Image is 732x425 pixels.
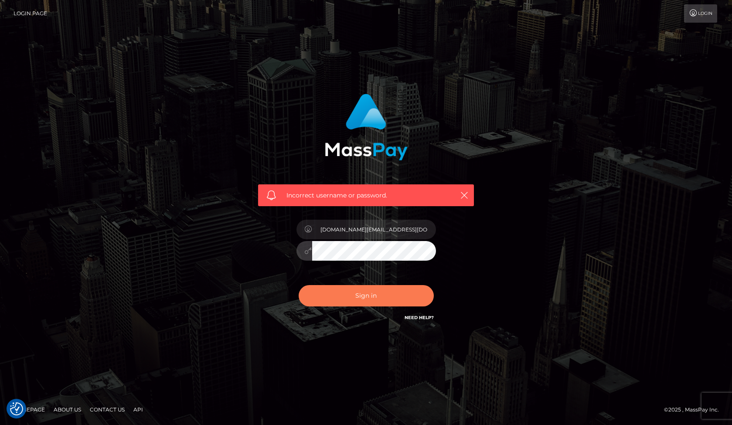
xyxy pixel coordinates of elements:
a: Need Help? [405,315,434,320]
span: Incorrect username or password. [286,191,446,200]
button: Sign in [299,285,434,306]
a: Contact Us [86,403,128,416]
button: Consent Preferences [10,402,23,415]
a: API [130,403,146,416]
a: Login [684,4,717,23]
img: MassPay Login [325,94,408,160]
div: © 2025 , MassPay Inc. [664,405,725,415]
a: About Us [50,403,85,416]
a: Homepage [10,403,48,416]
img: Revisit consent button [10,402,23,415]
input: Username... [312,220,436,239]
a: Login Page [14,4,47,23]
